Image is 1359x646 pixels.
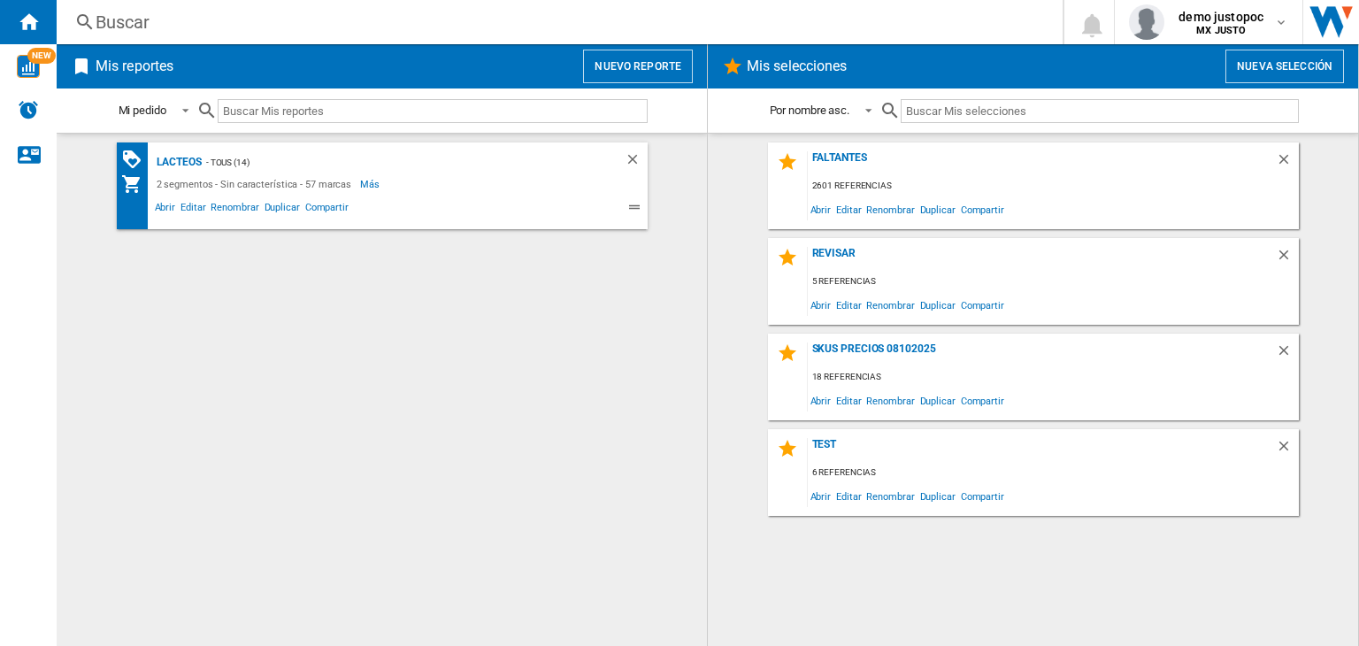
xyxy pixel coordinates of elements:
span: Compartir [958,484,1007,508]
span: Duplicar [918,484,958,508]
img: alerts-logo.svg [18,99,39,120]
span: Renombrar [208,199,261,220]
span: Más [360,173,382,195]
h2: Mis reportes [92,50,177,83]
button: Nuevo reporte [583,50,693,83]
span: Renombrar [864,484,917,508]
div: Borrar [1276,438,1299,462]
div: test [808,438,1276,462]
div: Mi colección [121,173,152,195]
button: Nueva selección [1225,50,1344,83]
img: profile.jpg [1129,4,1164,40]
span: Duplicar [918,293,958,317]
img: wise-card.svg [17,55,40,78]
span: Compartir [958,293,1007,317]
b: MX JUSTO [1196,25,1246,36]
div: Buscar [96,10,1017,35]
div: 18 referencias [808,366,1299,388]
h2: Mis selecciones [743,50,851,83]
span: Abrir [808,484,834,508]
span: Editar [833,197,864,221]
div: Borrar [1276,342,1299,366]
span: Editar [178,199,208,220]
span: NEW [27,48,56,64]
div: Faltantes [808,151,1276,175]
div: Revisar [808,247,1276,271]
span: Renombrar [864,388,917,412]
div: Por nombre asc. [770,104,850,117]
div: 2601 referencias [808,175,1299,197]
div: Borrar [625,151,648,173]
div: Borrar [1276,151,1299,175]
span: Compartir [303,199,351,220]
span: demo justopoc [1179,8,1263,26]
input: Buscar Mis reportes [218,99,648,123]
span: Duplicar [918,388,958,412]
div: 5 referencias [808,271,1299,293]
span: Abrir [808,197,834,221]
span: Abrir [808,388,834,412]
span: Editar [833,388,864,412]
div: Lacteos [152,151,202,173]
span: Duplicar [262,199,303,220]
span: Duplicar [918,197,958,221]
div: Borrar [1276,247,1299,271]
div: Mi pedido [119,104,166,117]
span: Abrir [152,199,179,220]
div: - TOUS (14) [202,151,589,173]
input: Buscar Mis selecciones [901,99,1298,123]
span: Renombrar [864,293,917,317]
div: 6 referencias [808,462,1299,484]
span: Abrir [808,293,834,317]
span: Editar [833,293,864,317]
div: 2 segmentos - Sin característica - 57 marcas [152,173,361,195]
span: Renombrar [864,197,917,221]
div: Matriz de PROMOCIONES [121,149,152,171]
span: Compartir [958,197,1007,221]
div: Skus precios 08102025 [808,342,1276,366]
span: Editar [833,484,864,508]
span: Compartir [958,388,1007,412]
